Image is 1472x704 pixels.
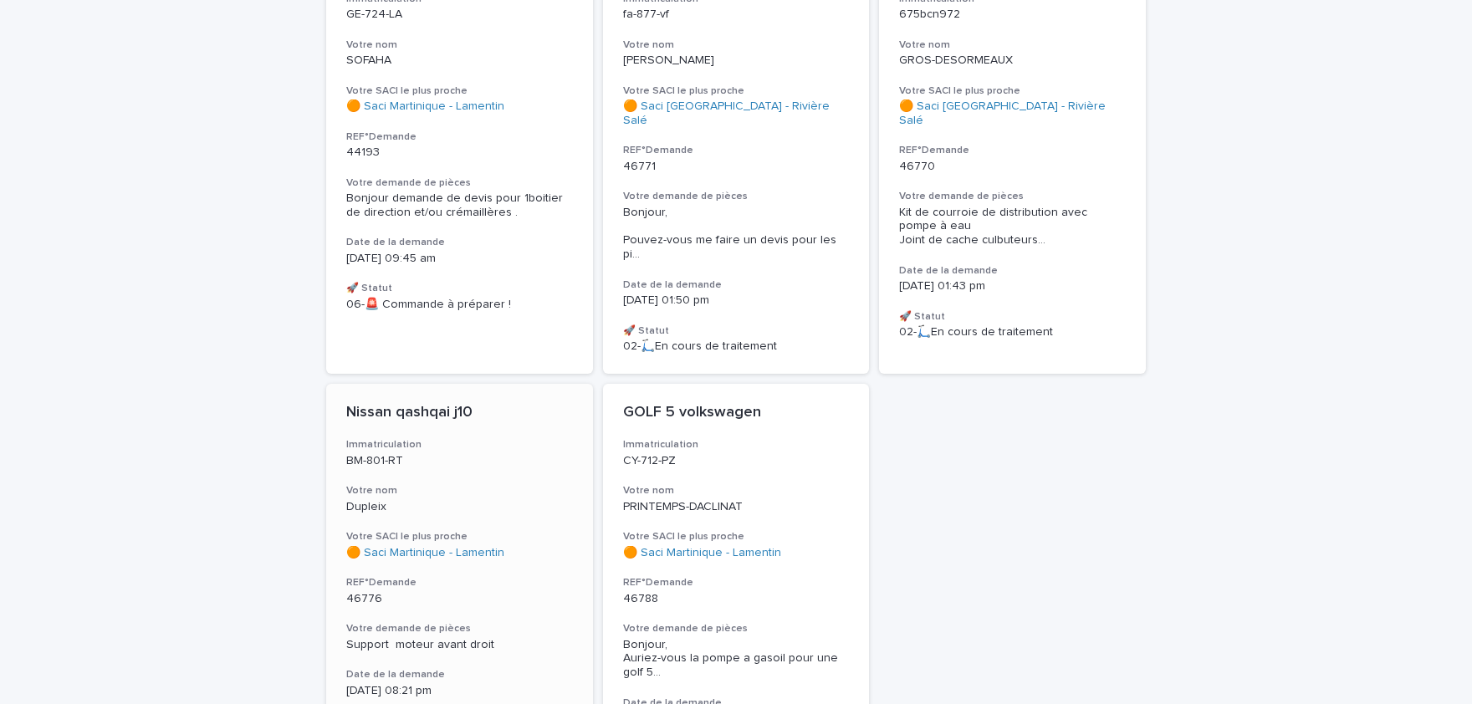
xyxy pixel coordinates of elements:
[346,298,573,312] p: 06-🚨 Commande à préparer !
[346,684,573,698] p: [DATE] 08:21 pm
[346,576,573,589] h3: REF°Demande
[346,454,573,468] p: BM-801-RT
[346,176,573,190] h3: Votre demande de pièces
[623,206,850,262] div: Bonjour, Pouvez-vous me faire un devis pour les pieces suivantes Kit courroie et accessoires poul...
[623,638,850,680] div: Bonjour, Auriez-vous la pompe a gasoil pour une golf 5 Merci à vous.
[346,145,573,160] p: 44193
[623,206,850,262] span: Bonjour, Pouvez-vous me faire un devis pour les pi ...
[623,576,850,589] h3: REF°Demande
[899,264,1126,278] h3: Date de la demande
[623,99,850,128] a: 🟠 Saci [GEOGRAPHIC_DATA] - Rivière Salé
[899,8,1126,22] p: 675bcn972
[346,99,504,114] a: 🟠 Saci Martinique - Lamentin
[623,500,850,514] p: PRINTEMPS-DACLINAT
[899,325,1126,339] p: 02-🛴En cours de traitement
[623,622,850,635] h3: Votre demande de pièces
[899,144,1126,157] h3: REF°Demande
[346,84,573,98] h3: Votre SACI le plus proche
[899,160,1126,174] p: 46770
[346,282,573,295] h3: 🚀 Statut
[346,192,566,218] span: Bonjour demande de devis pour 1boitier de direction et/ou crémaillères .
[346,592,573,606] p: 46776
[346,546,504,560] a: 🟠 Saci Martinique - Lamentin
[623,190,850,203] h3: Votre demande de pièces
[623,38,850,52] h3: Votre nom
[899,99,1126,128] a: 🟠 Saci [GEOGRAPHIC_DATA] - Rivière Salé
[346,500,573,514] p: Dupleix
[346,622,573,635] h3: Votre demande de pièces
[346,236,573,249] h3: Date de la demande
[346,668,573,681] h3: Date de la demande
[346,54,573,68] p: SOFAHA
[346,404,573,422] p: Nissan qashqai j10
[623,592,850,606] p: 46788
[346,484,573,497] h3: Votre nom
[623,404,850,422] p: GOLF 5 volkswagen
[899,206,1126,247] div: Kit de courroie de distribution avec pompe à eau Joint de cache culbuteurs 5l lique de refroidiss...
[346,639,494,650] span: Support moteur avant droit
[623,54,850,68] p: [PERSON_NAME]
[899,190,1126,203] h3: Votre demande de pièces
[346,8,573,22] p: GE-724-LA
[899,84,1126,98] h3: Votre SACI le plus proche
[899,310,1126,324] h3: 🚀 Statut
[623,546,781,560] a: 🟠 Saci Martinique - Lamentin
[623,144,850,157] h3: REF°Demande
[623,8,850,22] p: fa-877-vf
[346,530,573,543] h3: Votre SACI le plus proche
[346,38,573,52] h3: Votre nom
[623,530,850,543] h3: Votre SACI le plus proche
[623,160,850,174] p: 46771
[899,206,1126,247] span: Kit de courroie de distribution avec pompe à eau Joint de cache culbuteurs ...
[623,454,850,468] p: CY-712-PZ
[346,438,573,451] h3: Immatriculation
[346,130,573,144] h3: REF°Demande
[623,339,850,354] p: 02-🛴En cours de traitement
[623,638,850,680] span: Bonjour, Auriez-vous la pompe a gasoil pour une golf 5 ...
[346,252,573,266] p: [DATE] 09:45 am
[623,84,850,98] h3: Votre SACI le plus proche
[899,279,1126,293] p: [DATE] 01:43 pm
[623,438,850,451] h3: Immatriculation
[899,38,1126,52] h3: Votre nom
[623,324,850,338] h3: 🚀 Statut
[899,54,1126,68] p: GROS-DESORMEAUX
[623,293,850,308] p: [DATE] 01:50 pm
[623,484,850,497] h3: Votre nom
[623,278,850,292] h3: Date de la demande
